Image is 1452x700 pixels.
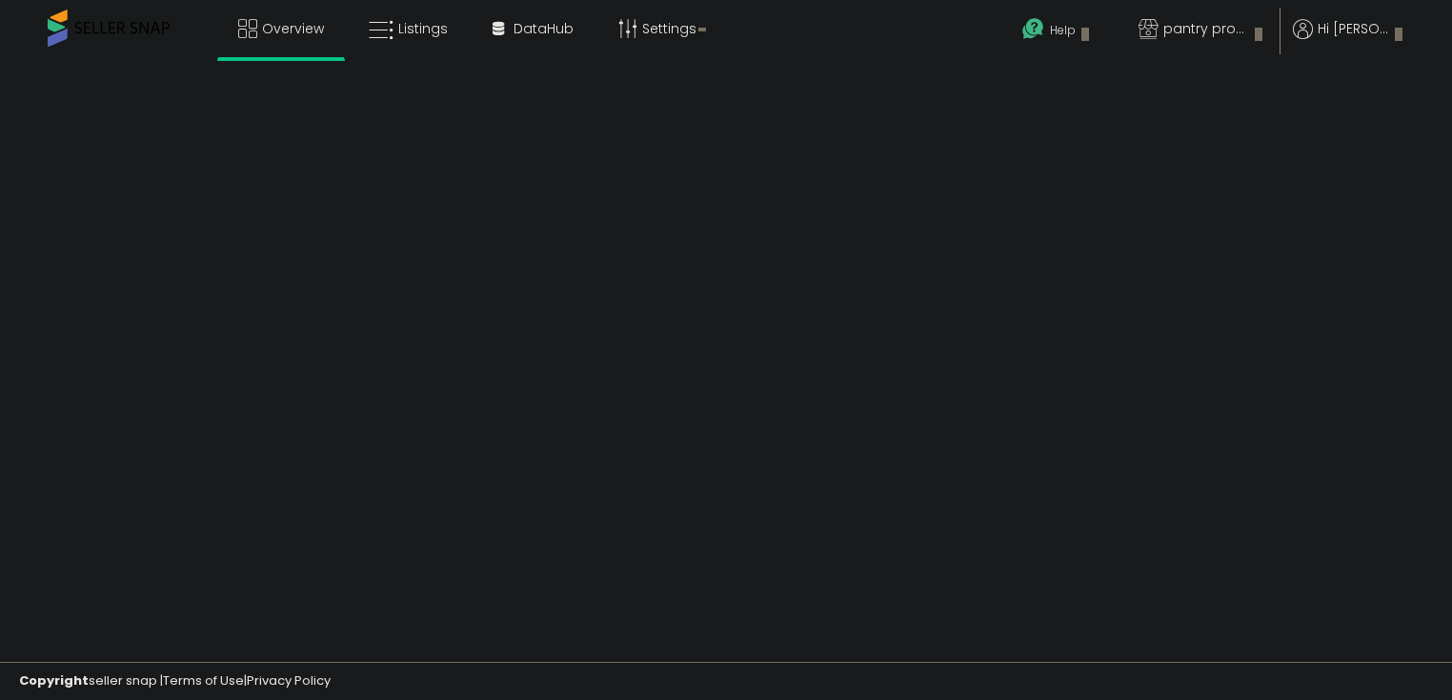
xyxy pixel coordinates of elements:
[1293,19,1402,62] a: Hi [PERSON_NAME]
[1021,17,1045,41] i: Get Help
[262,19,324,38] span: Overview
[19,672,331,690] div: seller snap | |
[1163,19,1249,38] span: pantry provisions
[398,19,448,38] span: Listings
[1318,19,1389,38] span: Hi [PERSON_NAME]
[19,671,89,690] strong: Copyright
[247,671,331,690] a: Privacy Policy
[514,19,574,38] span: DataHub
[163,671,244,690] a: Terms of Use
[1050,22,1076,38] span: Help
[1007,3,1108,62] a: Help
